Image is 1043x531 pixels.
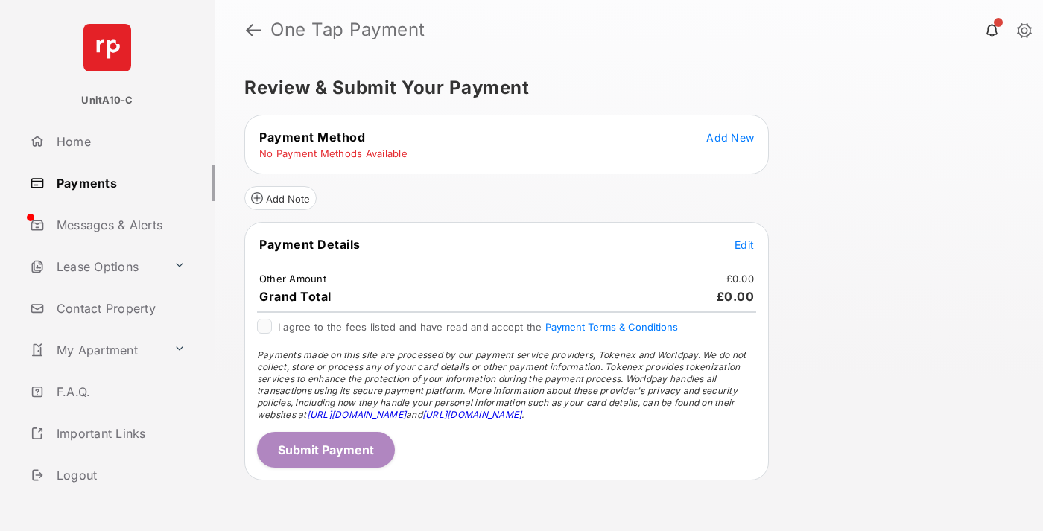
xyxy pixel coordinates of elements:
[259,237,361,252] span: Payment Details
[24,207,215,243] a: Messages & Alerts
[307,409,406,420] a: [URL][DOMAIN_NAME]
[24,416,191,451] a: Important Links
[244,186,317,210] button: Add Note
[422,409,521,420] a: [URL][DOMAIN_NAME]
[257,349,746,420] span: Payments made on this site are processed by our payment service providers, Tokenex and Worldpay. ...
[545,321,678,333] button: I agree to the fees listed and have read and accept the
[24,165,215,201] a: Payments
[24,332,168,368] a: My Apartment
[257,432,395,468] button: Submit Payment
[24,290,215,326] a: Contact Property
[735,237,754,252] button: Edit
[706,131,754,144] span: Add New
[81,93,133,108] p: UnitA10-C
[278,321,678,333] span: I agree to the fees listed and have read and accept the
[259,272,327,285] td: Other Amount
[259,289,332,304] span: Grand Total
[24,374,215,410] a: F.A.Q.
[24,249,168,284] a: Lease Options
[735,238,754,251] span: Edit
[244,79,1001,97] h5: Review & Submit Your Payment
[726,272,755,285] td: £0.00
[83,24,131,71] img: svg+xml;base64,PHN2ZyB4bWxucz0iaHR0cDovL3d3dy53My5vcmcvMjAwMC9zdmciIHdpZHRoPSI2NCIgaGVpZ2h0PSI2NC...
[259,147,408,160] td: No Payment Methods Available
[706,130,754,144] button: Add New
[270,21,425,39] strong: One Tap Payment
[24,457,215,493] a: Logout
[717,289,755,304] span: £0.00
[259,130,365,144] span: Payment Method
[24,124,215,159] a: Home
